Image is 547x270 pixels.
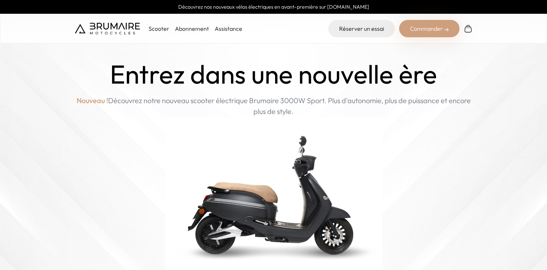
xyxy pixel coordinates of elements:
[75,95,473,117] p: Découvrez notre nouveau scooter électrique Brumaire 3000W Sport. Plus d'autonomie, plus de puissa...
[464,24,473,33] img: Panier
[75,23,140,34] img: Brumaire Motocycles
[77,95,108,106] span: Nouveau !
[110,59,437,89] h1: Entrez dans une nouvelle ère
[149,24,169,33] p: Scooter
[175,25,209,32] a: Abonnement
[444,28,449,32] img: right-arrow-2.png
[399,20,460,37] div: Commander
[328,20,395,37] a: Réserver un essai
[215,25,242,32] a: Assistance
